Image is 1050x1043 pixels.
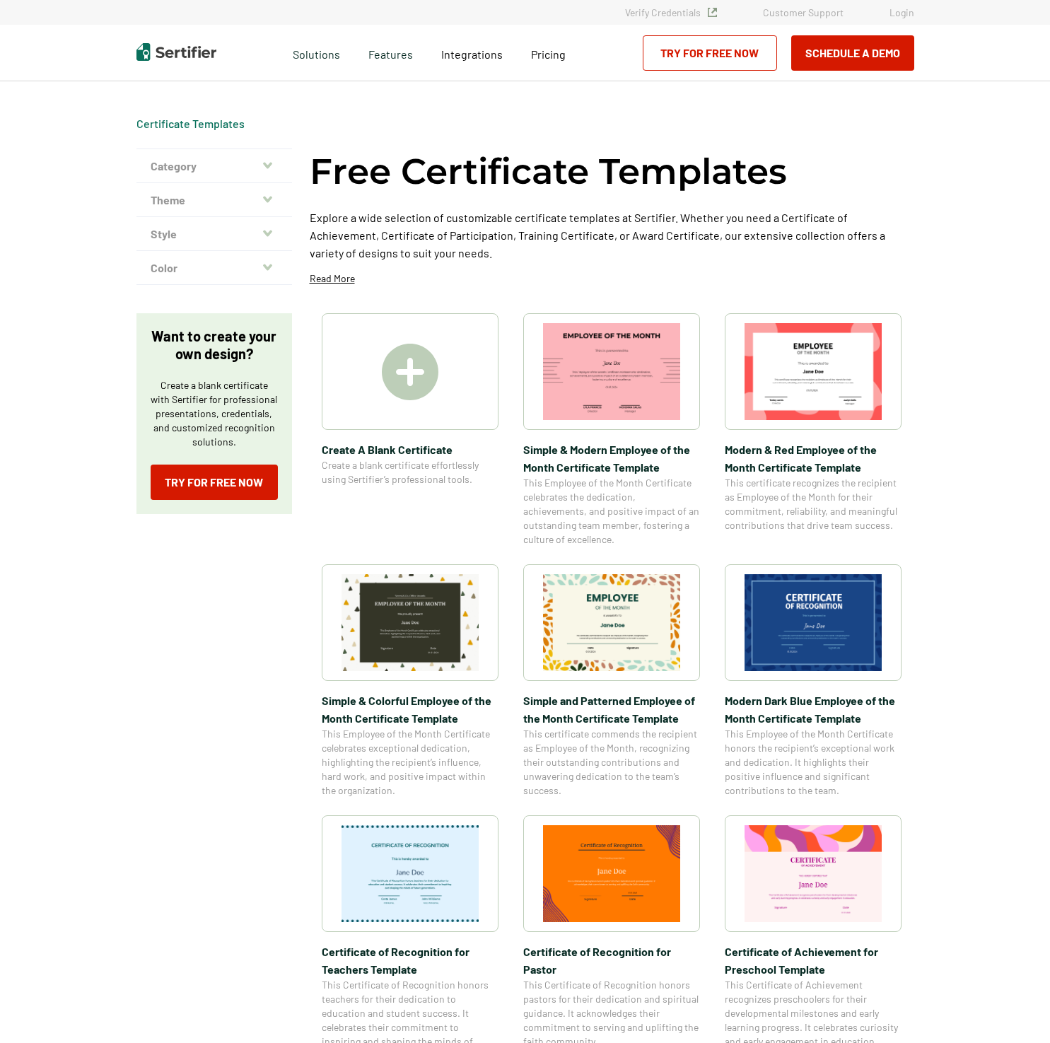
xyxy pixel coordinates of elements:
a: Simple & Colorful Employee of the Month Certificate TemplateSimple & Colorful Employee of the Mon... [322,564,498,798]
span: This certificate commends the recipient as Employee of the Month, recognizing their outstanding c... [523,727,700,798]
a: Try for Free Now [151,465,278,500]
span: Certificate Templates [136,117,245,131]
img: Verified [708,8,717,17]
span: This certificate recognizes the recipient as Employee of the Month for their commitment, reliabil... [725,476,902,532]
a: Verify Credentials [625,6,717,18]
img: Modern & Red Employee of the Month Certificate Template [745,323,882,420]
button: Theme [136,183,292,217]
img: Simple & Colorful Employee of the Month Certificate Template [342,574,479,671]
img: Simple & Modern Employee of the Month Certificate Template [543,323,680,420]
button: Category [136,149,292,183]
button: Style [136,217,292,251]
span: Modern Dark Blue Employee of the Month Certificate Template [725,692,902,727]
span: Integrations [441,47,503,61]
span: Features [368,44,413,62]
span: Simple & Modern Employee of the Month Certificate Template [523,441,700,476]
img: Certificate of Achievement for Preschool Template [745,825,882,922]
span: Pricing [531,47,566,61]
h1: Free Certificate Templates [310,148,787,194]
span: Simple and Patterned Employee of the Month Certificate Template [523,692,700,727]
p: Explore a wide selection of customizable certificate templates at Sertifier. Whether you need a C... [310,209,914,262]
span: Modern & Red Employee of the Month Certificate Template [725,441,902,476]
a: Pricing [531,44,566,62]
a: Modern & Red Employee of the Month Certificate TemplateModern & Red Employee of the Month Certifi... [725,313,902,547]
p: Create a blank certificate with Sertifier for professional presentations, credentials, and custom... [151,378,278,449]
a: Modern Dark Blue Employee of the Month Certificate TemplateModern Dark Blue Employee of the Month... [725,564,902,798]
a: Simple & Modern Employee of the Month Certificate TemplateSimple & Modern Employee of the Month C... [523,313,700,547]
span: Certificate of Recognition for Pastor [523,943,700,978]
span: This Employee of the Month Certificate honors the recipient’s exceptional work and dedication. It... [725,727,902,798]
span: Simple & Colorful Employee of the Month Certificate Template [322,692,498,727]
img: Certificate of Recognition for Teachers Template [342,825,479,922]
a: Certificate Templates [136,117,245,130]
a: Try for Free Now [643,35,777,71]
img: Modern Dark Blue Employee of the Month Certificate Template [745,574,882,671]
span: Create a blank certificate effortlessly using Sertifier’s professional tools. [322,458,498,486]
img: Certificate of Recognition for Pastor [543,825,680,922]
span: Certificate of Recognition for Teachers Template [322,943,498,978]
a: Login [889,6,914,18]
span: Solutions [293,44,340,62]
p: Read More [310,272,355,286]
img: Simple and Patterned Employee of the Month Certificate Template [543,574,680,671]
div: Breadcrumb [136,117,245,131]
span: Certificate of Achievement for Preschool Template [725,943,902,978]
span: This Employee of the Month Certificate celebrates the dedication, achievements, and positive impa... [523,476,700,547]
span: Create A Blank Certificate [322,441,498,458]
p: Want to create your own design? [151,327,278,363]
img: Create A Blank Certificate [382,344,438,400]
a: Integrations [441,44,503,62]
a: Simple and Patterned Employee of the Month Certificate TemplateSimple and Patterned Employee of t... [523,564,700,798]
span: This Employee of the Month Certificate celebrates exceptional dedication, highlighting the recipi... [322,727,498,798]
img: Sertifier | Digital Credentialing Platform [136,43,216,61]
button: Color [136,251,292,285]
a: Customer Support [763,6,844,18]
